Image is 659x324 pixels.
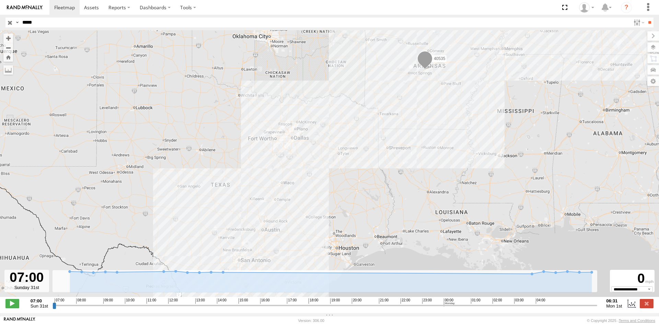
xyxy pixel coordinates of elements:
[309,298,318,304] span: 18:00
[298,319,324,323] div: Version: 306.00
[5,299,19,308] label: Play/Stop
[493,298,502,304] span: 02:00
[606,303,622,309] span: Mon 1st Sep 2025
[434,56,445,61] span: 40535
[7,5,43,10] img: rand-logo.svg
[631,17,646,27] label: Search Filter Options
[577,2,597,13] div: Ryan Roxas
[195,298,205,304] span: 13:00
[514,298,524,304] span: 03:00
[168,298,178,304] span: 12:00
[3,34,13,43] button: Zoom in
[619,319,655,323] a: Terms and Conditions
[260,298,270,304] span: 16:00
[147,298,156,304] span: 11:00
[31,298,48,303] strong: 07:00
[239,298,248,304] span: 15:00
[379,298,389,304] span: 21:00
[3,43,13,52] button: Zoom out
[3,52,13,62] button: Zoom Home
[287,298,297,304] span: 17:00
[640,299,654,308] label: Close
[103,298,113,304] span: 09:00
[471,298,481,304] span: 01:00
[14,17,20,27] label: Search Query
[330,298,340,304] span: 19:00
[587,319,655,323] div: © Copyright 2025 -
[647,76,659,86] label: Map Settings
[4,317,35,324] a: Visit our Website
[401,298,410,304] span: 22:00
[621,2,632,13] i: ?
[444,298,454,306] span: 00:00
[55,298,64,304] span: 07:00
[422,298,432,304] span: 23:00
[352,298,361,304] span: 20:00
[125,298,135,304] span: 10:00
[3,65,13,75] label: Measure
[76,298,86,304] span: 08:00
[611,271,654,286] div: 0
[31,303,48,309] span: Sun 31st Aug 2025
[536,298,545,304] span: 04:00
[217,298,227,304] span: 14:00
[606,298,622,303] strong: 06:31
